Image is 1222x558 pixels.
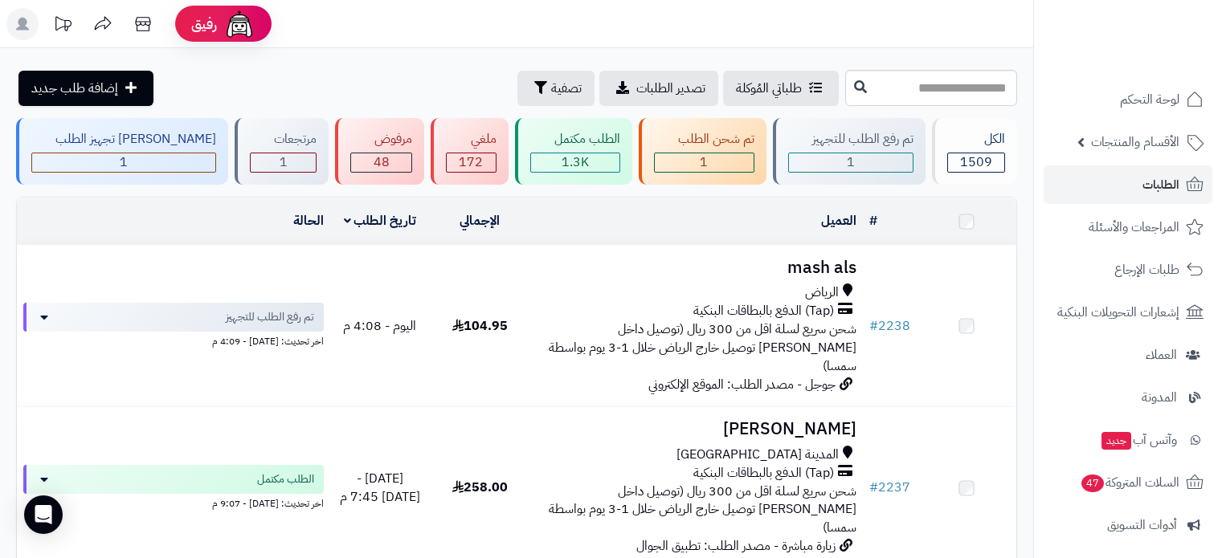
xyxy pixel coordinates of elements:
[655,153,754,172] div: 1
[1057,301,1179,324] span: إشعارات التحويلات البنكية
[13,118,231,185] a: [PERSON_NAME] تجهيز الطلب 1
[693,464,834,483] span: (Tap) الدفع بالبطاقات البنكية
[250,130,317,149] div: مرتجعات
[23,494,324,511] div: اخر تحديث: [DATE] - 9:07 م
[648,375,836,394] span: جوجل - مصدر الطلب: الموقع الإلكتروني
[960,153,992,172] span: 1509
[869,478,878,497] span: #
[1080,471,1179,494] span: السلات المتروكة
[1091,131,1179,153] span: الأقسام والمنتجات
[340,469,420,507] span: [DATE] - [DATE] 7:45 م
[23,332,324,348] div: اخر تحديث: [DATE] - 4:09 م
[332,118,427,185] a: مرفوض 48
[32,153,215,172] div: 1
[231,118,332,185] a: مرتجعات 1
[723,71,839,106] a: طلباتي المُوكلة
[869,211,877,230] a: #
[536,259,856,277] h3: mash als
[869,316,910,336] a: #2238
[531,153,619,172] div: 1285
[1146,344,1177,366] span: العملاء
[1089,216,1179,238] span: المراجعات والأسئلة
[1044,463,1212,502] a: السلات المتروكة47
[1044,421,1212,459] a: وآتس آبجديد
[293,211,324,230] a: الحالة
[636,536,836,556] span: زيارة مباشرة - مصدر الطلب: تطبيق الجوال
[1044,293,1212,332] a: إشعارات التحويلات البنكية
[459,153,483,172] span: 172
[821,211,856,230] a: العميل
[947,130,1005,149] div: الكل
[120,153,128,172] span: 1
[344,211,417,230] a: تاريخ الطلب
[654,130,754,149] div: تم شحن الطلب
[549,320,856,376] span: شحن سريع لسلة اقل من 300 ريال (توصيل داخل [PERSON_NAME] توصيل خارج الرياض خلال 1-3 يوم بواسطة سمسا)
[1044,208,1212,246] a: المراجعات والأسئلة
[31,130,216,149] div: [PERSON_NAME] تجهيز الطلب
[1044,165,1212,204] a: الطلبات
[1044,506,1212,544] a: أدوات التسويق
[351,153,411,172] div: 48
[1101,432,1131,450] span: جديد
[1044,336,1212,374] a: العملاء
[1107,514,1177,536] span: أدوات التسويق
[1100,429,1177,451] span: وآتس آب
[805,283,839,302] span: الرياض
[452,478,508,497] span: 258.00
[343,316,416,336] span: اليوم - 4:08 م
[869,316,878,336] span: #
[676,446,839,464] span: المدينة [GEOGRAPHIC_DATA]
[31,79,118,98] span: إضافة طلب جديد
[24,495,63,534] div: Open Intercom Messenger
[693,302,834,320] span: (Tap) الدفع بالبطاقات البنكية
[18,71,153,106] a: إضافة طلب جديد
[1044,250,1212,289] a: طلبات الإرجاع
[350,130,412,149] div: مرفوض
[1142,173,1179,196] span: الطلبات
[280,153,288,172] span: 1
[847,153,855,172] span: 1
[460,211,500,230] a: الإجمالي
[251,153,316,172] div: 1
[452,316,508,336] span: 104.95
[1081,475,1104,492] span: 47
[43,8,83,44] a: تحديثات المنصة
[636,79,705,98] span: تصدير الطلبات
[1044,80,1212,119] a: لوحة التحكم
[562,153,589,172] span: 1.3K
[636,118,770,185] a: تم شحن الطلب 1
[736,79,802,98] span: طلباتي المُوكلة
[1114,259,1179,281] span: طلبات الإرجاع
[1142,386,1177,409] span: المدونة
[530,130,620,149] div: الطلب مكتمل
[257,471,314,487] span: الطلب مكتمل
[1044,378,1212,417] a: المدونة
[536,420,856,438] h3: [PERSON_NAME]
[223,8,255,40] img: ai-face.png
[446,130,496,149] div: ملغي
[788,130,913,149] div: تم رفع الطلب للتجهيز
[517,71,595,106] button: تصفية
[427,118,511,185] a: ملغي 172
[599,71,718,106] a: تصدير الطلبات
[191,14,217,34] span: رفيق
[770,118,929,185] a: تم رفع الطلب للتجهيز 1
[789,153,913,172] div: 1
[226,309,314,325] span: تم رفع الطلب للتجهيز
[512,118,636,185] a: الطلب مكتمل 1.3K
[549,482,856,538] span: شحن سريع لسلة اقل من 300 ريال (توصيل داخل [PERSON_NAME] توصيل خارج الرياض خلال 1-3 يوم بواسطة سمسا)
[551,79,582,98] span: تصفية
[447,153,495,172] div: 172
[700,153,708,172] span: 1
[1120,88,1179,111] span: لوحة التحكم
[929,118,1020,185] a: الكل1509
[869,478,910,497] a: #2237
[374,153,390,172] span: 48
